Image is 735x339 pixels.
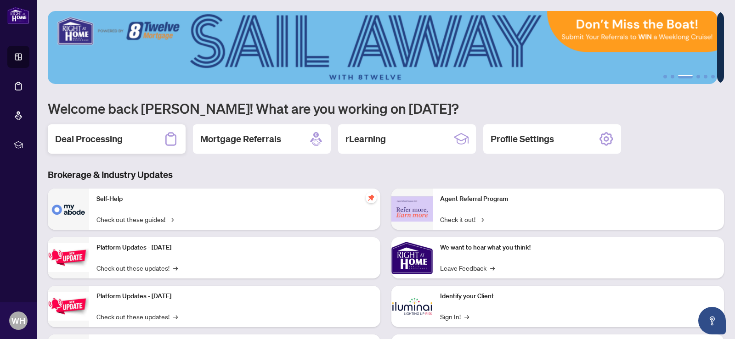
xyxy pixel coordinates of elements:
h2: Profile Settings [491,133,554,145]
p: Identify your Client [440,291,717,301]
a: Check it out!→ [440,214,484,224]
h3: Brokerage & Industry Updates [48,168,724,181]
img: Platform Updates - July 21, 2025 [48,243,89,272]
span: WH [11,314,25,327]
img: We want to hear what you think! [391,237,433,278]
a: Leave Feedback→ [440,263,495,273]
span: → [173,263,178,273]
img: Identify your Client [391,286,433,327]
p: Platform Updates - [DATE] [96,243,373,253]
button: 1 [663,75,667,78]
p: Agent Referral Program [440,194,717,204]
a: Check out these updates!→ [96,311,178,322]
button: Open asap [698,307,726,334]
p: Self-Help [96,194,373,204]
img: logo [7,7,29,24]
a: Check out these guides!→ [96,214,174,224]
a: Check out these updates!→ [96,263,178,273]
h2: Mortgage Referrals [200,133,281,145]
h2: rLearning [345,133,386,145]
img: Platform Updates - July 8, 2025 [48,292,89,321]
h1: Welcome back [PERSON_NAME]! What are you working on [DATE]? [48,100,724,117]
img: Agent Referral Program [391,196,433,222]
button: 3 [678,75,693,78]
a: Sign In!→ [440,311,469,322]
span: → [169,214,174,224]
p: We want to hear what you think! [440,243,717,253]
span: → [479,214,484,224]
img: Self-Help [48,189,89,230]
button: 6 [711,75,715,78]
button: 5 [704,75,707,78]
span: → [173,311,178,322]
button: 2 [671,75,674,78]
p: Platform Updates - [DATE] [96,291,373,301]
button: 4 [696,75,700,78]
span: → [490,263,495,273]
img: Slide 2 [48,11,717,84]
h2: Deal Processing [55,133,123,145]
span: pushpin [366,192,377,203]
span: → [464,311,469,322]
